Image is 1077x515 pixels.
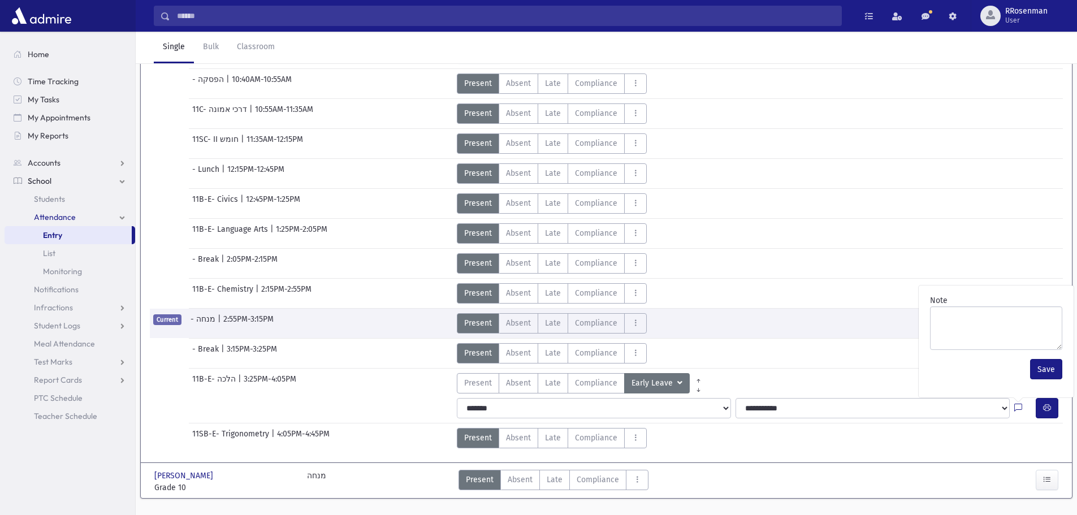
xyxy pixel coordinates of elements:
span: 11B-E- Civics [192,193,240,214]
span: | [222,163,227,184]
span: Late [545,197,561,209]
span: Absent [506,317,531,329]
span: 2:15PM-2:55PM [261,283,312,304]
a: List [5,244,135,262]
span: 2:05PM-2:15PM [227,253,278,274]
span: | [240,193,246,214]
span: Late [545,107,561,119]
span: - מנחה [191,313,218,334]
span: Late [545,377,561,389]
span: Late [545,347,561,359]
span: Present [464,347,492,359]
span: Current [153,314,181,325]
span: | [256,283,261,304]
span: - Break [192,343,221,363]
span: | [226,73,232,94]
span: Compliance [575,377,617,389]
a: Report Cards [5,371,135,389]
span: Late [547,474,563,486]
div: AttTypes [457,223,647,244]
span: Compliance [575,432,617,444]
span: Absent [506,432,531,444]
span: Grade 10 [154,482,296,494]
a: All Prior [690,373,707,382]
div: AttTypes [457,253,647,274]
span: Compliance [575,227,617,239]
div: AttTypes [457,133,647,154]
span: [PERSON_NAME] [154,470,215,482]
div: AttTypes [457,373,707,393]
span: Absent [506,197,531,209]
span: 10:55AM-11:35AM [255,103,313,124]
span: Absent [508,474,533,486]
a: PTC Schedule [5,389,135,407]
div: AttTypes [457,193,647,214]
span: Present [464,167,492,179]
a: Classroom [228,32,284,63]
span: Absent [506,167,531,179]
span: Late [545,167,561,179]
span: Present [464,107,492,119]
input: Search [170,6,841,26]
span: Teacher Schedule [34,411,97,421]
a: Time Tracking [5,72,135,90]
div: AttTypes [457,73,647,94]
span: Compliance [575,257,617,269]
a: Entry [5,226,132,244]
span: Compliance [575,167,617,179]
span: | [218,313,223,334]
a: Meal Attendance [5,335,135,353]
span: Late [545,317,561,329]
span: Absent [506,347,531,359]
span: Late [545,432,561,444]
button: Save [1030,359,1062,379]
span: List [43,248,55,258]
span: | [241,133,246,154]
div: AttTypes [457,428,647,448]
span: Present [464,137,492,149]
span: Notifications [34,284,79,295]
span: My Appointments [28,112,90,123]
span: 11SC- II חומש [192,133,241,154]
span: Test Marks [34,357,72,367]
a: School [5,172,135,190]
button: Early Leave [624,373,690,393]
div: AttTypes [459,470,648,494]
span: Present [464,287,492,299]
span: | [238,373,244,393]
span: 10:40AM-10:55AM [232,73,292,94]
span: Absent [506,107,531,119]
span: Absent [506,377,531,389]
div: מנחה [307,470,326,494]
span: 2:55PM-3:15PM [223,313,274,334]
span: 1:25PM-2:05PM [276,223,327,244]
a: Infractions [5,298,135,317]
span: Report Cards [34,375,82,385]
span: 12:15PM-12:45PM [227,163,284,184]
span: | [270,223,276,244]
span: Attendance [34,212,76,222]
a: Bulk [194,32,228,63]
span: | [221,343,227,363]
span: Present [464,227,492,239]
div: AttTypes [457,313,647,334]
span: My Reports [28,131,68,141]
span: Meal Attendance [34,339,95,349]
span: Present [464,257,492,269]
a: Home [5,45,135,63]
span: Accounts [28,158,60,168]
span: User [1005,16,1048,25]
span: | [221,253,227,274]
a: My Appointments [5,109,135,127]
span: Late [545,77,561,89]
span: 11B-E- Chemistry [192,283,256,304]
span: Compliance [575,197,617,209]
span: Late [545,137,561,149]
span: My Tasks [28,94,59,105]
span: 12:45PM-1:25PM [246,193,300,214]
span: 4:05PM-4:45PM [277,428,330,448]
span: 3:15PM-3:25PM [227,343,277,363]
span: Time Tracking [28,76,79,86]
span: 11B-E- Language Arts [192,223,270,244]
span: Compliance [575,317,617,329]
